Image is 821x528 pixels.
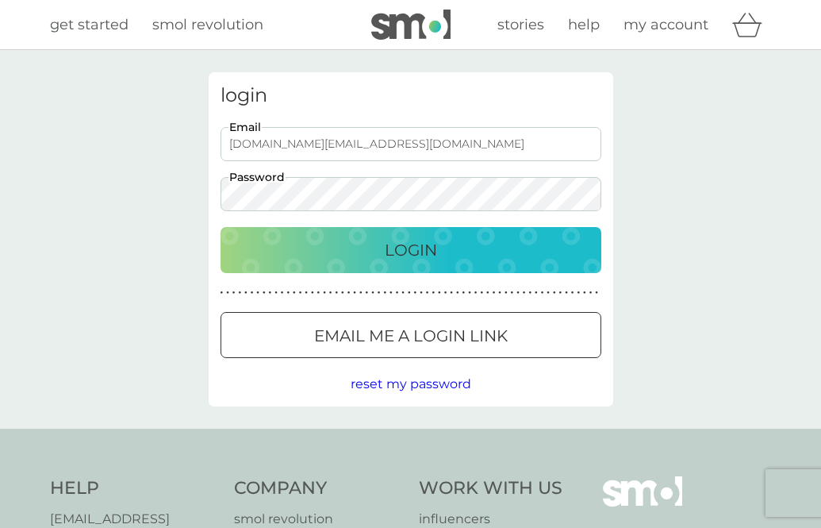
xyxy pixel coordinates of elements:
p: ● [468,289,471,297]
p: Login [385,237,437,263]
p: ● [286,289,290,297]
p: ● [493,289,496,297]
p: ● [335,289,338,297]
p: ● [559,289,562,297]
p: ● [378,289,381,297]
p: ● [221,289,224,297]
p: ● [371,289,374,297]
p: ● [269,289,272,297]
span: smol revolution [152,16,263,33]
button: Email me a login link [221,312,601,358]
span: stories [497,16,544,33]
p: ● [589,289,593,297]
p: ● [438,289,441,297]
h3: login [221,84,601,107]
p: ● [595,289,598,297]
span: get started [50,16,129,33]
p: ● [251,289,254,297]
p: ● [396,289,399,297]
span: my account [623,16,708,33]
div: basket [732,9,772,40]
p: ● [317,289,320,297]
p: ● [232,289,236,297]
a: stories [497,13,544,37]
p: ● [299,289,302,297]
p: ● [571,289,574,297]
p: ● [408,289,411,297]
p: ● [305,289,308,297]
button: reset my password [351,374,471,395]
button: Login [221,227,601,273]
p: ● [583,289,586,297]
p: ● [511,289,514,297]
span: help [568,16,600,33]
p: ● [420,289,423,297]
p: ● [341,289,344,297]
p: ● [347,289,351,297]
p: ● [329,289,332,297]
p: ● [226,289,229,297]
h4: Work With Us [419,476,562,501]
img: smol [371,10,451,40]
p: ● [311,289,314,297]
p: ● [528,289,531,297]
p: ● [504,289,508,297]
a: get started [50,13,129,37]
h4: Company [234,476,403,501]
p: ● [323,289,326,297]
h4: Help [50,476,219,501]
p: ● [462,289,466,297]
p: Email me a login link [314,323,508,349]
p: ● [486,289,489,297]
p: ● [244,289,247,297]
p: ● [498,289,501,297]
a: my account [623,13,708,37]
a: smol revolution [152,13,263,37]
p: ● [456,289,459,297]
p: ● [383,289,386,297]
p: ● [414,289,417,297]
p: ● [523,289,526,297]
p: ● [553,289,556,297]
p: ● [474,289,478,297]
span: reset my password [351,376,471,391]
p: ● [274,289,278,297]
p: ● [281,289,284,297]
p: ● [389,289,393,297]
p: ● [353,289,356,297]
p: ● [238,289,241,297]
p: ● [256,289,259,297]
p: ● [516,289,520,297]
p: ● [426,289,429,297]
p: ● [366,289,369,297]
p: ● [535,289,538,297]
p: ● [359,289,363,297]
p: ● [547,289,550,297]
p: ● [541,289,544,297]
p: ● [263,289,266,297]
p: ● [432,289,435,297]
p: ● [577,289,580,297]
a: help [568,13,600,37]
p: ● [565,289,568,297]
p: ● [480,289,483,297]
p: ● [450,289,453,297]
p: ● [293,289,296,297]
p: ● [401,289,405,297]
p: ● [444,289,447,297]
